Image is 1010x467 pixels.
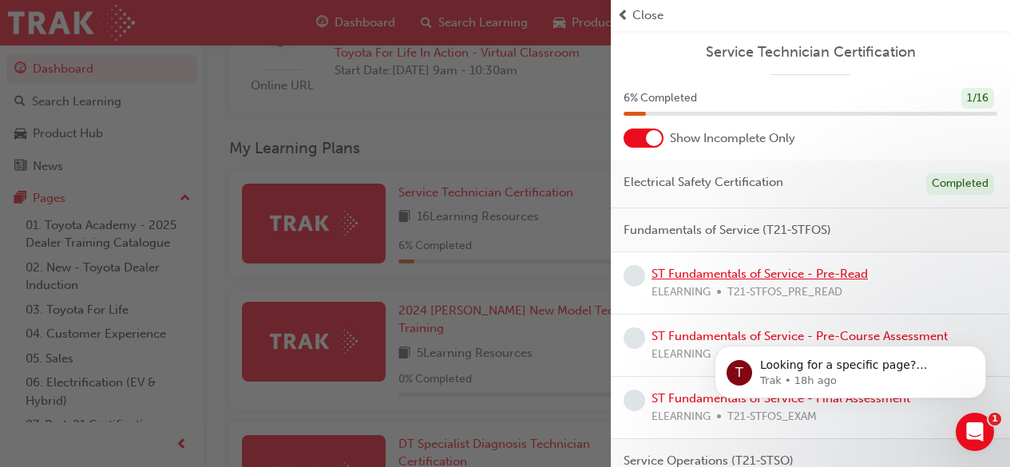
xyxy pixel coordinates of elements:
[624,327,645,349] span: learningRecordVerb_NONE-icon
[926,173,994,195] div: Completed
[624,265,645,287] span: learningRecordVerb_NONE-icon
[624,43,997,61] a: Service Technician Certification
[624,390,645,411] span: learningRecordVerb_NONE-icon
[670,129,795,148] span: Show Incomplete Only
[624,221,831,239] span: Fundamentals of Service (T21-STFOS)
[652,283,711,302] span: ELEARNING
[652,267,868,281] a: ST Fundamentals of Service - Pre-Read
[691,312,1010,424] iframe: Intercom notifications message
[652,346,711,364] span: ELEARNING
[624,89,697,108] span: 6 % Completed
[652,329,948,343] a: ST Fundamentals of Service - Pre-Course Assessment
[617,6,1004,25] button: prev-iconClose
[617,6,629,25] span: prev-icon
[727,283,842,302] span: T21-STFOS_PRE_READ
[961,88,994,109] div: 1 / 16
[652,408,711,426] span: ELEARNING
[988,413,1001,425] span: 1
[632,6,663,25] span: Close
[652,391,910,406] a: ST Fundamentals of Service - Final Assessment
[624,173,783,192] span: Electrical Safety Certification
[956,413,994,451] iframe: Intercom live chat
